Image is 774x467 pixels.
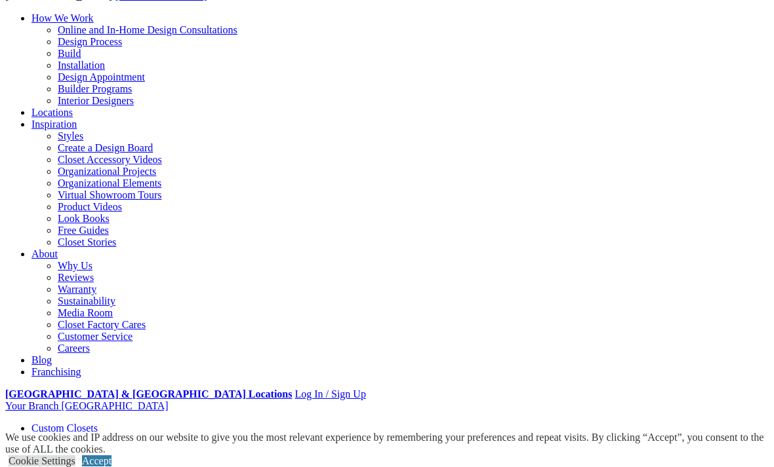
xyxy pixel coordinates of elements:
div: We use cookies and IP address on our website to give you the most relevant experience by remember... [5,432,774,455]
a: Locations [31,107,73,118]
a: Sustainability [58,295,115,307]
a: Organizational Projects [58,166,156,177]
a: Reviews [58,272,94,283]
a: Accept [82,455,112,466]
a: Build [58,48,81,59]
a: Closet Accessory Videos [58,154,162,165]
a: Free Guides [58,225,109,236]
a: Franchising [31,366,81,377]
a: Inspiration [31,119,77,130]
a: Installation [58,60,105,71]
a: Careers [58,343,90,354]
a: Design Appointment [58,71,145,83]
span: [GEOGRAPHIC_DATA] [61,400,168,411]
span: Your Branch [5,400,58,411]
a: Customer Service [58,331,132,342]
a: Styles [58,130,83,141]
a: Product Videos [58,201,122,212]
a: Design Process [58,36,122,47]
a: Organizational Elements [58,177,161,189]
a: Virtual Showroom Tours [58,189,162,200]
a: Closet Factory Cares [58,319,146,330]
a: Log In / Sign Up [295,388,365,400]
a: Interior Designers [58,95,134,106]
a: Warranty [58,284,96,295]
a: About [31,248,58,259]
a: Builder Programs [58,83,132,94]
a: Custom Closets [31,422,98,434]
a: Create a Design Board [58,142,153,153]
a: [GEOGRAPHIC_DATA] & [GEOGRAPHIC_DATA] Locations [5,388,292,400]
a: Look Books [58,213,110,224]
a: Blog [31,354,52,365]
a: Why Us [58,260,92,271]
a: Closet Stories [58,236,116,248]
a: Cookie Settings [9,455,75,466]
a: Online and In-Home Design Consultations [58,24,237,35]
a: How We Work [31,12,94,24]
a: Your Branch [GEOGRAPHIC_DATA] [5,400,169,411]
a: Media Room [58,307,113,318]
